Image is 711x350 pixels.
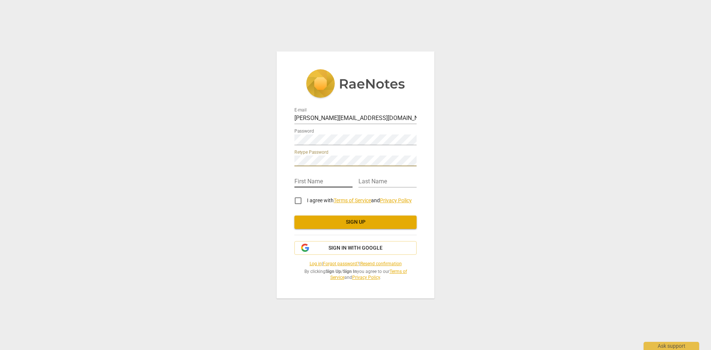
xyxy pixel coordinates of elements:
[644,342,699,350] div: Ask support
[343,269,357,274] b: Sign In
[323,261,359,266] a: Forgot password?
[294,150,328,154] label: Retype Password
[294,129,314,133] label: Password
[334,197,371,203] a: Terms of Service
[294,108,307,112] label: E-mail
[294,261,417,267] span: | |
[310,261,322,266] a: Log in
[380,197,412,203] a: Privacy Policy
[300,219,411,226] span: Sign up
[352,275,380,280] a: Privacy Policy
[328,244,383,252] span: Sign in with Google
[294,269,417,281] span: By clicking / you agree to our and .
[294,216,417,229] button: Sign up
[306,69,405,100] img: 5ac2273c67554f335776073100b6d88f.svg
[326,269,341,274] b: Sign Up
[330,269,407,280] a: Terms of Service
[307,197,412,203] span: I agree with and
[360,261,402,266] a: Resend confirmation
[294,241,417,255] button: Sign in with Google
